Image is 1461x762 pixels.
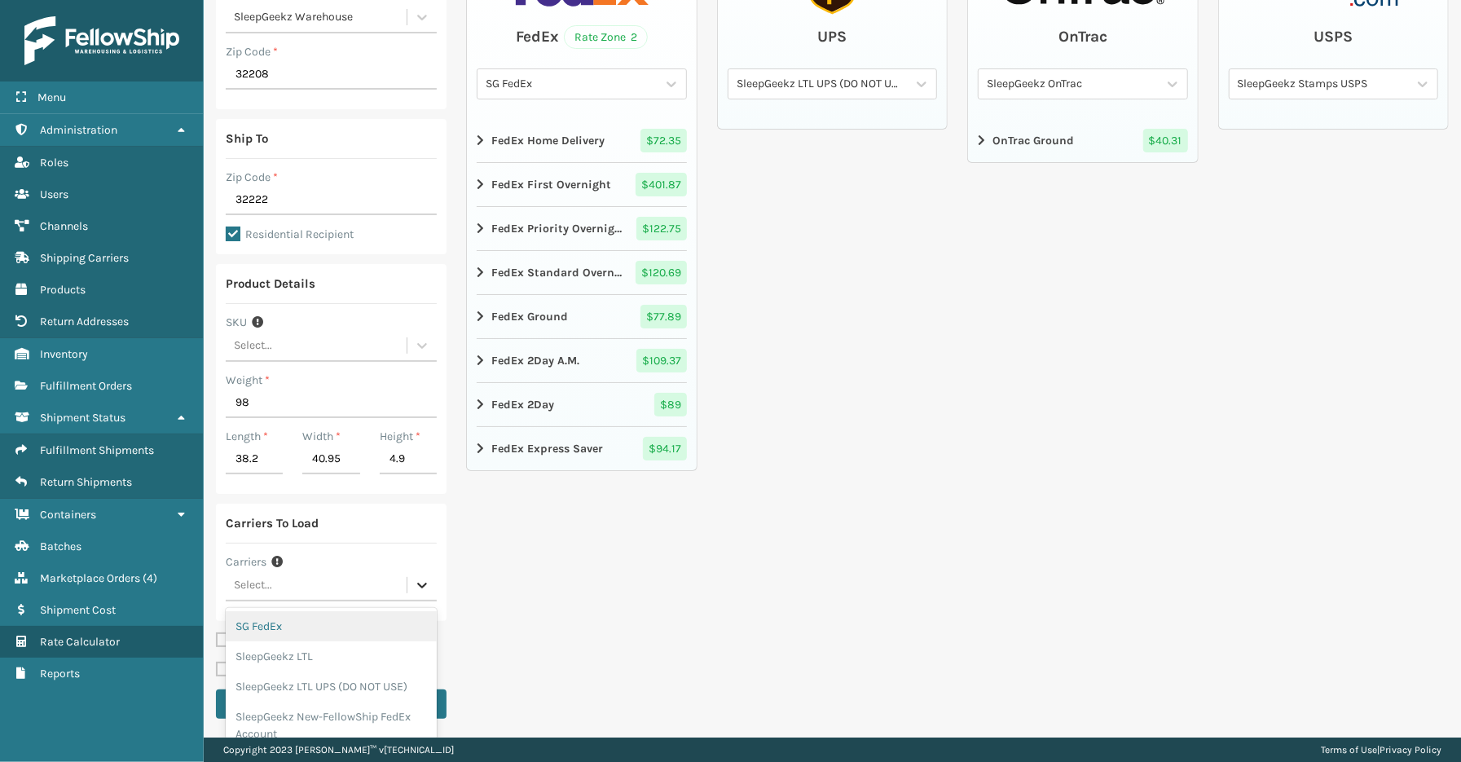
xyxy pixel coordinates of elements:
[380,428,420,445] label: Height
[1143,129,1188,152] span: $ 40.31
[302,428,341,445] label: Width
[40,283,86,297] span: Products
[226,641,437,672] div: SleepGeekz LTL
[1314,24,1353,49] div: USPS
[636,261,687,284] span: $ 120.69
[40,571,140,585] span: Marketplace Orders
[40,219,88,233] span: Channels
[636,217,687,240] span: $ 122.75
[631,29,637,46] span: 2
[491,132,605,149] strong: FedEx Home Delivery
[226,513,319,533] div: Carriers To Load
[40,508,96,522] span: Containers
[40,347,88,361] span: Inventory
[40,156,68,170] span: Roles
[640,129,687,152] span: $ 72.35
[1380,744,1441,755] a: Privacy Policy
[226,227,354,241] label: Residential Recipient
[40,635,120,649] span: Rate Calculator
[226,428,268,445] label: Length
[40,123,117,137] span: Administration
[226,43,278,60] label: Zip Code
[516,24,559,49] div: FedEx
[643,437,687,460] span: $ 94.17
[737,76,909,93] div: SleepGeekz LTL UPS (DO NOT USE)
[1321,738,1441,762] div: |
[40,475,132,489] span: Return Shipments
[491,396,554,413] strong: FedEx 2Day
[226,611,437,641] div: SG FedEx
[40,187,68,201] span: Users
[491,176,611,193] strong: FedEx First Overnight
[216,689,447,719] button: Get Rates
[40,667,80,681] span: Reports
[636,349,687,372] span: $ 109.37
[491,308,568,325] strong: FedEx Ground
[223,738,454,762] p: Copyright 2023 [PERSON_NAME]™ v [TECHNICAL_ID]
[226,169,278,186] label: Zip Code
[216,663,355,676] label: Use Third Party Carriers
[226,314,247,331] label: SKU
[226,274,315,293] div: Product Details
[40,603,116,617] span: Shipment Cost
[24,16,179,65] img: logo
[992,132,1074,149] strong: OnTrac Ground
[40,379,132,393] span: Fulfillment Orders
[226,702,437,749] div: SleepGeekz New-FellowShip FedEx Account
[40,443,154,457] span: Fulfillment Shipments
[40,251,129,265] span: Shipping Carriers
[654,393,687,416] span: $ 89
[37,90,66,104] span: Menu
[1238,76,1410,93] div: SleepGeekz Stamps USPS
[40,411,125,425] span: Shipment Status
[226,553,266,570] label: Carriers
[1058,24,1107,49] div: OnTrac
[636,173,687,196] span: $ 401.87
[574,29,626,46] span: Rate Zone
[486,76,658,93] div: SG FedEx
[234,577,272,594] div: Select...
[1321,744,1377,755] a: Terms of Use
[216,633,340,647] label: Show Cheapest Rate
[640,305,687,328] span: $ 77.89
[234,9,408,26] div: SleepGeekz Warehouse
[40,540,81,553] span: Batches
[818,24,847,49] div: UPS
[234,337,272,355] div: Select...
[40,315,129,328] span: Return Addresses
[226,372,270,389] label: Weight
[491,440,603,457] strong: FedEx Express Saver
[226,672,437,702] div: SleepGeekz LTL UPS (DO NOT USE)
[143,571,157,585] span: ( 4 )
[491,220,623,237] strong: FedEx Priority Overnight
[226,129,268,148] div: Ship To
[987,76,1159,93] div: SleepGeekz OnTrac
[491,264,623,281] strong: FedEx Standard Overnight
[491,352,579,369] strong: FedEx 2Day A.M.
